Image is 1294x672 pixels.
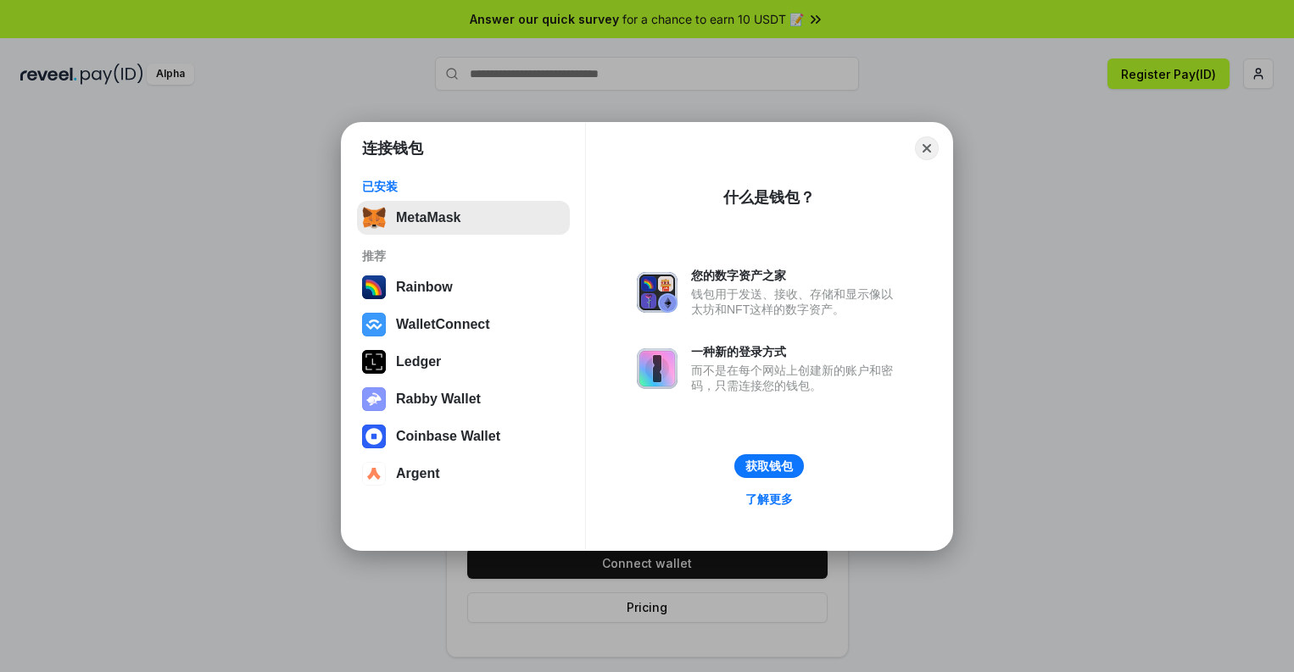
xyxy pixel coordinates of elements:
div: 获取钱包 [745,458,793,474]
img: svg+xml,%3Csvg%20xmlns%3D%22http%3A%2F%2Fwww.w3.org%2F2000%2Fsvg%22%20fill%3D%22none%22%20viewBox... [637,272,678,313]
div: 推荐 [362,248,565,264]
div: Ledger [396,354,441,369]
div: 而不是在每个网站上创建新的账户和密码，只需连接您的钱包。 [691,363,901,393]
img: svg+xml,%3Csvg%20xmlns%3D%22http%3A%2F%2Fwww.w3.org%2F2000%2Fsvg%22%20width%3D%2228%22%20height%3... [362,350,386,374]
button: Rabby Wallet [357,382,570,416]
div: 钱包用于发送、接收、存储和显示像以太坊和NFT这样的数字资产。 [691,286,901,317]
button: Ledger [357,345,570,379]
img: svg+xml,%3Csvg%20width%3D%22120%22%20height%3D%22120%22%20viewBox%3D%220%200%20120%20120%22%20fil... [362,275,386,299]
button: WalletConnect [357,308,570,342]
div: WalletConnect [396,317,490,332]
div: 什么是钱包？ [723,187,815,208]
div: 您的数字资产之家 [691,268,901,283]
button: Argent [357,457,570,491]
img: svg+xml,%3Csvg%20fill%3D%22none%22%20height%3D%2233%22%20viewBox%3D%220%200%2035%2033%22%20width%... [362,206,386,230]
div: Rabby Wallet [396,392,481,407]
a: 了解更多 [735,488,803,510]
button: 获取钱包 [734,454,804,478]
button: MetaMask [357,201,570,235]
div: Argent [396,466,440,481]
button: Coinbase Wallet [357,419,570,453]
div: MetaMask [396,210,460,225]
img: svg+xml,%3Csvg%20width%3D%2228%22%20height%3D%2228%22%20viewBox%3D%220%200%2028%2028%22%20fill%3D... [362,313,386,336]
img: svg+xml,%3Csvg%20xmlns%3D%22http%3A%2F%2Fwww.w3.org%2F2000%2Fsvg%22%20fill%3D%22none%22%20viewBox... [637,348,678,389]
img: svg+xml,%3Csvg%20width%3D%2228%22%20height%3D%2228%22%20viewBox%3D%220%200%2028%2028%22%20fill%3D... [362,425,386,448]
div: 一种新的登录方式 [691,344,901,359]
button: Rainbow [357,270,570,304]
div: Rainbow [396,280,453,295]
img: svg+xml,%3Csvg%20xmlns%3D%22http%3A%2F%2Fwww.w3.org%2F2000%2Fsvg%22%20fill%3D%22none%22%20viewBox... [362,387,386,411]
h1: 连接钱包 [362,138,423,158]
div: Coinbase Wallet [396,429,500,444]
button: Close [915,136,939,160]
div: 了解更多 [745,492,793,507]
img: svg+xml,%3Csvg%20width%3D%2228%22%20height%3D%2228%22%20viewBox%3D%220%200%2028%2028%22%20fill%3D... [362,462,386,486]
div: 已安装 [362,179,565,194]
